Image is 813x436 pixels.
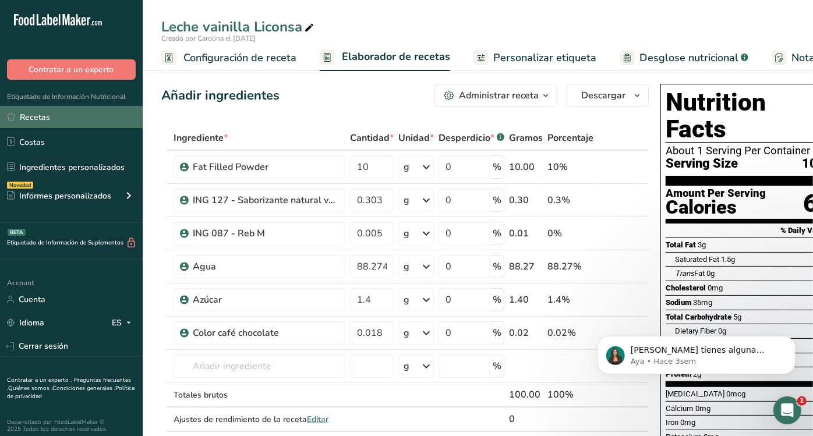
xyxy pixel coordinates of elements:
span: 0g [706,269,715,278]
button: Administrar receta [434,84,557,107]
div: Totales brutos [174,389,345,401]
div: BETA [8,229,26,236]
span: Serving Size [666,157,738,171]
div: 88.27% [547,260,593,274]
span: Personalizar etiqueta [493,50,596,66]
span: Cholesterol [666,283,706,292]
button: Descargar [567,84,649,107]
div: Leche vainilla Liconsa [161,16,316,37]
span: Iron [666,418,678,427]
div: 0.30 [509,193,543,207]
span: Sodium [666,298,691,307]
a: Preguntas frecuentes . [7,376,131,392]
div: Añadir ingredientes [161,86,280,105]
span: Calcium [666,404,694,413]
a: Contratar a un experto . [7,376,72,384]
span: 3g [698,240,706,249]
div: 100% [547,388,593,402]
span: Descargar [581,88,625,102]
a: Idioma [7,313,44,333]
input: Añadir ingrediente [174,355,345,378]
div: ING 127 - Saborizante natural vainilla MEX-EC0425081 (MANE) [193,193,338,207]
a: Desglose nutricional [620,45,748,71]
span: 35mg [693,298,712,307]
div: ING 087 - Reb M [193,226,338,240]
span: Gramos [509,131,543,145]
div: Azúcar [193,293,338,307]
div: Desperdicio [439,131,504,145]
div: g [404,260,409,274]
span: Saturated Fat [675,255,719,264]
span: 1.5g [721,255,735,264]
a: Personalizar etiqueta [473,45,596,71]
div: Agua [193,260,338,274]
div: 10% [547,160,593,174]
div: Desarrollado por FoodLabelMaker © 2025 Todos los derechos reservados [7,419,136,433]
div: 0 [509,412,543,426]
span: Cantidad [350,131,394,145]
span: 0mg [708,283,723,292]
a: Condiciones generales . [52,384,115,392]
div: Color café chocolate [193,326,338,340]
span: Creado por Carolina el [DATE] [161,34,256,43]
a: Quiénes somos . [8,384,52,392]
div: 0% [547,226,593,240]
span: Editar [307,414,328,425]
a: Elaborador de recetas [320,44,450,72]
div: Administrar receta [459,88,539,102]
div: Fat Filled Powder [193,160,338,174]
span: 1 [797,396,807,406]
span: Desglose nutricional [639,50,738,66]
div: g [404,293,409,307]
a: Política de privacidad [7,384,135,400]
div: 88.27 [509,260,543,274]
div: ES [112,316,136,330]
iframe: Intercom live chat [773,396,801,424]
span: Configuración de receta [183,50,296,66]
span: 0mg [695,404,711,413]
div: Novedad [7,182,33,189]
button: Contratar a un experto [7,59,136,80]
div: g [404,160,409,174]
span: 0mcg [726,389,745,398]
div: 0.3% [547,193,593,207]
i: Trans [675,269,694,278]
div: g [404,226,409,240]
span: Ingrediente [174,131,228,145]
div: Ajustes de rendimiento de la receta [174,413,345,426]
div: 10.00 [509,160,543,174]
span: Elaborador de recetas [342,49,450,65]
span: Porcentaje [547,131,593,145]
div: g [404,326,409,340]
div: 0.02% [547,326,593,340]
iframe: Intercom notifications mensaje [580,311,813,393]
div: g [404,359,409,373]
div: Informes personalizados [7,190,111,202]
div: 1.4% [547,293,593,307]
span: [MEDICAL_DATA] [666,389,724,398]
div: 1.40 [509,293,543,307]
div: Amount Per Serving [666,188,766,199]
span: Fat [675,269,705,278]
div: 0.02 [509,326,543,340]
div: 100.00 [509,388,543,402]
a: Configuración de receta [161,45,296,71]
div: 0.01 [509,226,543,240]
div: Calories [666,199,766,216]
div: g [404,193,409,207]
span: Unidad [398,131,434,145]
span: Total Fat [666,240,696,249]
span: 0mg [680,418,695,427]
